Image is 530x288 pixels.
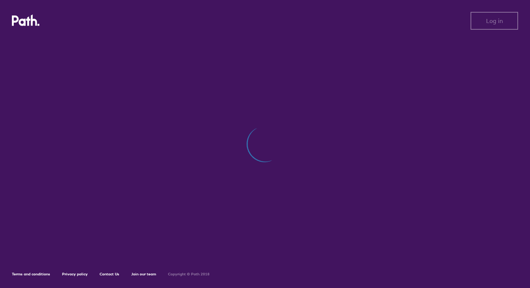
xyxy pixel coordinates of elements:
h6: Copyright © Path 2018 [168,272,210,276]
a: Terms and conditions [12,272,50,276]
button: Log in [471,12,518,30]
span: Log in [486,17,503,24]
a: Privacy policy [62,272,88,276]
a: Join our team [131,272,156,276]
a: Contact Us [100,272,119,276]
